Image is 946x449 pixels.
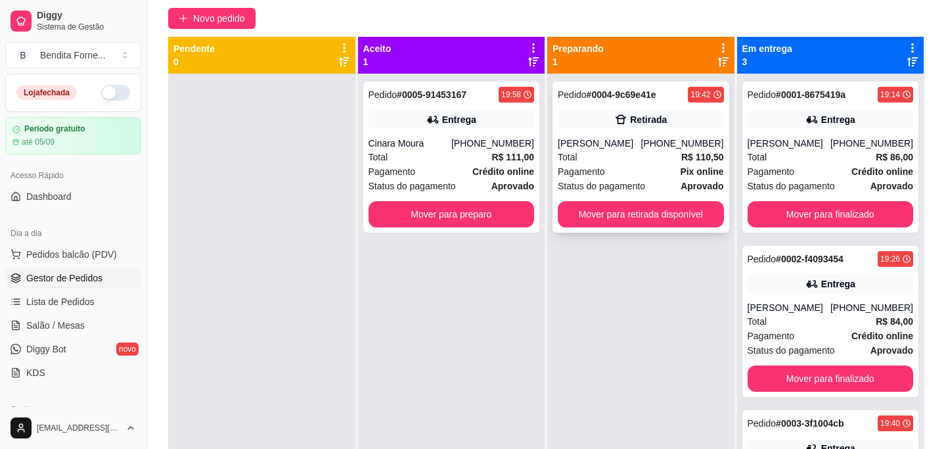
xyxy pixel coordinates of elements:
strong: # 0002-f4093454 [776,254,844,264]
span: Pagamento [748,329,795,343]
div: 19:14 [880,89,900,100]
div: Dia a dia [5,223,141,244]
div: [PERSON_NAME] [558,137,641,150]
div: Entrega [821,277,855,291]
a: Lista de Pedidos [5,291,141,312]
a: Diggy Botnovo [5,339,141,360]
span: Novo pedido [193,11,245,26]
span: Total [369,150,388,164]
a: Período gratuitoaté 05/09 [5,117,141,154]
button: Pedidos balcão (PDV) [5,244,141,265]
div: Retirada [630,113,667,126]
strong: R$ 84,00 [876,316,913,327]
span: Status do pagamento [369,179,456,193]
strong: R$ 111,00 [491,152,534,162]
span: [EMAIL_ADDRESS][DOMAIN_NAME] [37,423,120,433]
a: Gestor de Pedidos [5,268,141,289]
span: Status do pagamento [748,179,835,193]
strong: Crédito online [851,331,913,341]
span: Pagamento [369,164,416,179]
div: Loja fechada [16,85,77,100]
p: 1 [363,55,392,68]
strong: aprovado [870,181,913,191]
span: Pedido [748,254,777,264]
span: Status do pagamento [748,343,835,358]
p: Aceito [363,42,392,55]
div: Entrega [442,113,476,126]
span: Pagamento [748,164,795,179]
div: [PHONE_NUMBER] [830,301,913,314]
div: Acesso Rápido [5,165,141,186]
button: Alterar Status [101,85,130,101]
strong: # 0001-8675419a [776,89,845,100]
div: 19:58 [501,89,521,100]
span: Lista de Pedidos [26,295,95,308]
span: KDS [26,366,45,379]
span: Pagamento [558,164,605,179]
strong: Crédito online [472,166,534,177]
div: Cinara Moura [369,137,451,150]
div: Bendita Forne ... [40,49,106,62]
div: [PERSON_NAME] [748,137,830,150]
span: Total [558,150,577,164]
button: [EMAIL_ADDRESS][DOMAIN_NAME] [5,412,141,444]
button: Select a team [5,42,141,68]
span: Total [748,314,767,329]
span: Pedido [369,89,397,100]
span: B [16,49,30,62]
strong: R$ 110,50 [681,152,724,162]
div: [PHONE_NUMBER] [451,137,534,150]
strong: # 0003-3f1004cb [776,418,844,429]
strong: # 0004-9c69e41e [587,89,656,100]
button: Mover para retirada disponível [558,201,724,227]
span: Diggy [37,10,136,22]
div: [PHONE_NUMBER] [830,137,913,150]
p: Em entrega [742,42,792,55]
strong: aprovado [681,181,723,191]
span: Gestor de Pedidos [26,272,102,285]
p: Preparando [552,42,604,55]
div: [PHONE_NUMBER] [641,137,723,150]
span: Sistema de Gestão [37,22,136,32]
p: 3 [742,55,792,68]
button: Novo pedido [168,8,256,29]
strong: aprovado [491,181,534,191]
div: 19:40 [880,418,900,429]
button: Mover para finalizado [748,201,914,227]
strong: # 0005-91453167 [397,89,466,100]
div: 19:26 [880,254,900,264]
div: 19:42 [690,89,710,100]
span: Salão / Mesas [26,319,85,332]
span: Total [748,150,767,164]
div: [PERSON_NAME] [748,301,830,314]
strong: R$ 86,00 [876,152,913,162]
div: Catálogo [5,399,141,420]
span: Pedidos balcão (PDV) [26,248,117,261]
article: até 05/09 [22,137,55,147]
p: 0 [173,55,215,68]
strong: Pix online [680,166,723,177]
p: Pendente [173,42,215,55]
div: Entrega [821,113,855,126]
span: Diggy Bot [26,343,66,356]
span: Pedido [748,89,777,100]
button: Mover para finalizado [748,366,914,392]
a: Dashboard [5,186,141,207]
p: 1 [552,55,604,68]
span: Dashboard [26,190,72,203]
a: KDS [5,362,141,383]
a: DiggySistema de Gestão [5,5,141,37]
span: plus [179,14,188,23]
span: Pedido [748,418,777,429]
article: Período gratuito [24,124,85,134]
strong: aprovado [870,345,913,356]
button: Mover para preparo [369,201,535,227]
strong: Crédito online [851,166,913,177]
span: Status do pagamento [558,179,645,193]
span: Pedido [558,89,587,100]
a: Salão / Mesas [5,315,141,336]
